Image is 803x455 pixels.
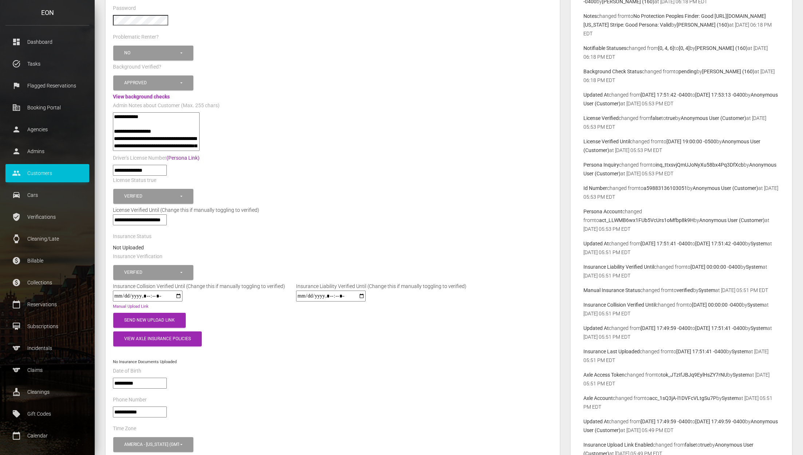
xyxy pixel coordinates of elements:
[583,300,779,318] p: changed from to by at [DATE] 05:51 PM EDT
[583,45,626,51] b: Notifiable Statuses
[583,44,779,61] p: changed from to by at [DATE] 06:18 PM EDT
[5,405,89,423] a: local_offer Gift Codes
[583,137,779,155] p: changed from to by at [DATE] 05:53 PM EDT
[699,217,765,223] b: Anonymous User (Customer)
[11,408,84,419] p: Gift Codes
[676,349,726,354] b: [DATE] 17:51:41 -0400
[113,425,136,432] label: Time Zone
[733,372,749,378] b: System
[107,206,558,214] div: License Verified Until (Change this if manually toggling to verified)
[11,343,84,354] p: Incidentals
[5,383,89,401] a: cleaning_services Cleanings
[583,207,779,233] p: changed from to by at [DATE] 05:53 PM EDT
[685,442,696,448] b: false
[746,264,763,270] b: System
[113,102,220,109] label: Admin Notes about Customer (Max. 255 chars)
[5,208,89,226] a: verified_user Verifications
[690,264,740,270] b: [DATE] 00:00:00 -0400
[583,264,654,270] b: Insurance Liability Verified Until
[747,302,764,308] b: System
[113,245,144,250] strong: Not Uploaded
[641,92,690,98] b: [DATE] 17:51:42 -0400
[113,313,186,328] button: Send New Upload Link
[695,419,745,424] b: [DATE] 17:49:59 -0400
[124,50,179,56] div: No
[666,115,675,121] b: true
[641,419,690,424] b: [DATE] 17:49:59 -0400
[695,241,745,246] b: [DATE] 17:51:42 -0400
[695,325,745,331] b: [DATE] 17:51:41 -0400
[113,189,193,204] button: Verified
[583,394,779,411] p: changed from to by at [DATE] 05:51 PM EDT
[698,287,715,293] b: System
[583,160,779,178] p: changed from to by at [DATE] 05:53 PM EDT
[11,124,84,135] p: Agencies
[113,359,177,364] small: No Insurance Documents Uploaded
[643,185,687,191] b: a59883136103051
[113,265,193,280] button: Verified
[583,90,779,108] p: changed from to by at [DATE] 05:53 PM EDT
[583,139,630,144] b: License Verified Until
[11,386,84,397] p: Cleanings
[5,142,89,160] a: person Admins
[113,94,170,100] a: View background checks
[583,302,656,308] b: Insurance Collision Verified Until
[583,114,779,131] p: changed from to by at [DATE] 05:53 PM EDT
[583,185,607,191] b: Id Number
[5,361,89,379] a: sports Claims
[11,299,84,310] p: Reservations
[113,367,141,375] label: Date of Birth
[583,13,597,19] b: Notes
[11,146,84,157] p: Admins
[11,277,84,288] p: Collections
[113,34,159,41] label: Problematic Renter?
[649,395,716,401] b: acc_1sQ3jA-l1DVFcVLtgSu7P
[11,211,84,222] p: Verifications
[583,442,653,448] b: Insurance Upload Link Enabled
[681,115,746,121] b: Anonymous User (Customer)
[693,185,758,191] b: Anonymous User (Customer)
[583,395,613,401] b: Axle Account
[113,177,156,184] label: License Status true
[5,120,89,139] a: person Agencies
[658,45,674,51] b: [0, 4, 6]
[11,430,84,441] p: Calendar
[113,75,193,90] button: Approved
[656,162,744,168] b: inq_ttxsvjQmUJoNyXu58bx4Pq3DfXcb
[583,162,619,168] b: Persona Inquiry
[11,190,84,201] p: Cars
[641,241,690,246] b: [DATE] 17:51:41 -0400
[5,164,89,182] a: people Customers
[124,269,179,276] div: Verified
[583,184,779,201] p: changed from to by at [DATE] 05:53 PM EDT
[113,437,193,452] button: America - New York (GMT -05:00)
[661,372,727,378] b: tok_JTzIfJBJq9EylHsZY7rNU
[583,372,625,378] b: Axle Access Token
[11,58,84,69] p: Tasks
[583,370,779,388] p: changed from to by at [DATE] 05:51 PM EDT
[11,233,84,244] p: Cleaning/Late
[291,282,472,291] div: Insurance Liability Verified Until (Change this if manually toggling to verified)
[124,80,179,86] div: Approved
[583,287,640,293] b: Manual Insurance Status
[5,98,89,117] a: corporate_fare Booking Portal
[583,324,779,341] p: changed from to by at [DATE] 05:51 PM EDT
[124,193,179,199] div: Verified
[11,321,84,332] p: Subscriptions
[583,67,779,85] p: changed from to by at [DATE] 06:18 PM EDT
[5,55,89,73] a: task_alt Tasks
[11,255,84,266] p: Billable
[650,115,661,121] b: false
[583,262,779,280] p: changed from to by at [DATE] 05:51 PM EDT
[113,155,200,162] label: Driver's License Number
[679,45,690,51] b: [0, 4]
[583,349,640,354] b: Insurance Last Uploaded
[5,252,89,270] a: paid Billable
[11,36,84,47] p: Dashboard
[583,92,609,98] b: Updated At
[732,349,748,354] b: System
[5,427,89,445] a: calendar_today Calendar
[583,239,779,257] p: changed from to by at [DATE] 05:51 PM EDT
[722,395,739,401] b: System
[692,302,742,308] b: [DATE] 00:00:00 -0400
